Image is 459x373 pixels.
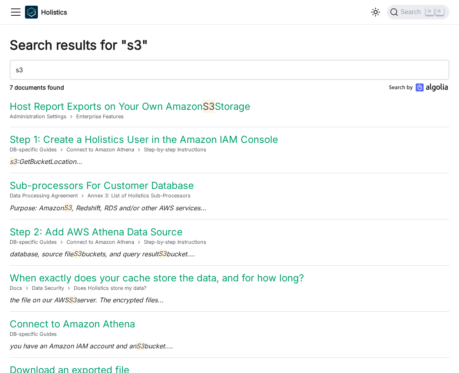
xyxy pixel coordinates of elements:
span: S3 [69,295,77,305]
a: Host Report Exports on Your Own AmazonS3Storage​ [10,100,250,113]
nav: breadcrumbs [10,330,449,338]
span: Search [398,8,426,16]
b: Holistics [41,7,67,17]
kbd: K [436,8,444,15]
a: Sub-processors For Customer Database​ [10,180,194,191]
li: DB-specific Guides [10,146,66,153]
a: Step 1: Create a Holistics User in the Amazon IAM Console​ [10,134,278,145]
li: Connect to Amazon Athena [66,146,144,153]
input: Search [10,60,449,80]
li: Step-by-step Instructions​ [144,146,206,153]
a: Step 2: Add AWS Athena Data Source​ [10,226,183,238]
a: HolisticsHolistics [25,6,67,19]
li: Data Security [32,284,74,292]
a: Search by Algolia [389,85,449,93]
p: database, source file buckets, and query result bucket.... [10,249,449,259]
button: Toggle navigation bar [10,6,22,18]
p: you have an Amazon IAM account and an bucket.... [10,341,449,351]
p: Purpose: Amazon , Redshift, RDS and/or other AWS services... [10,203,449,213]
li: Administration Settings [10,113,76,120]
p: :GetBucketLocation... [10,157,449,166]
nav: breadcrumbs [10,113,449,120]
p: the file on our AWS server. The encrypted files... [10,295,449,305]
li: Step-by-step Instructions​ [144,238,206,246]
li: Annex 3: List of Holistics Sub-Processors [87,192,191,199]
nav: breadcrumbs [10,284,449,292]
button: Search (Command+K) [387,5,449,19]
span: S3 [158,249,166,258]
span: S3 [136,342,144,351]
a: Connect to Amazon Athena [10,318,135,330]
a: When exactly does your cache store the data, and for how long?​ [10,272,304,284]
nav: breadcrumbs [10,238,449,246]
li: DB-specific Guides [10,238,66,246]
nav: breadcrumbs [10,146,449,153]
span: S3 [203,100,215,113]
li: Connect to Amazon Athena [66,238,144,246]
nav: breadcrumbs [10,192,449,199]
li: Enterprise Features [76,113,124,120]
span: s3 [10,157,17,166]
img: Holistics [25,6,38,19]
h1: Search results for "s3" [10,37,449,53]
button: Switch between dark and light mode (currently light mode) [369,6,382,19]
li: Docs [10,284,32,292]
span: S3 [64,203,72,212]
li: DB-specific Guides [10,330,57,338]
kbd: ⌘ [426,8,434,15]
li: Data Processing Agreement [10,192,87,199]
span: S3 [73,249,81,258]
li: Does Holistics store my data?​ [74,284,147,292]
